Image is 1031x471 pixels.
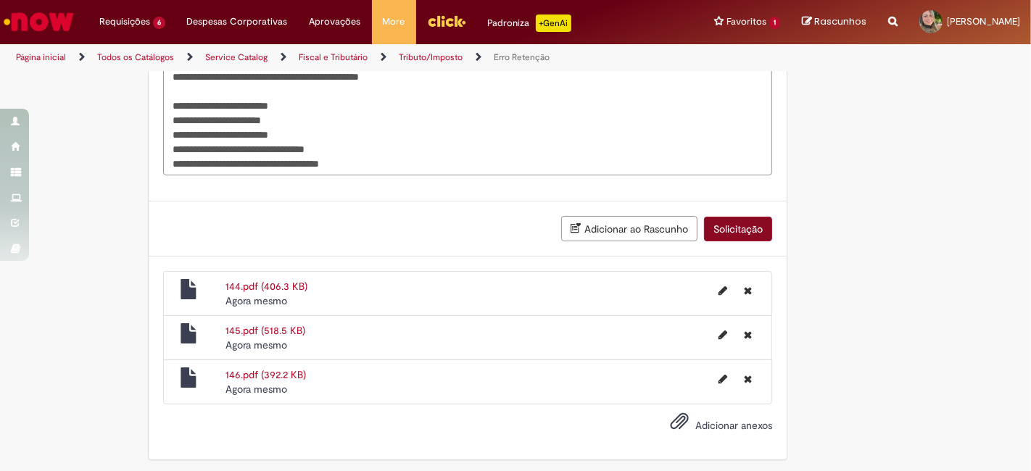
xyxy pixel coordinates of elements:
[225,280,307,293] a: 144.pdf (406.3 KB)
[310,14,361,29] span: Aprovações
[561,216,697,241] button: Adicionar ao Rascunho
[225,383,287,396] time: 29/08/2025 10:21:42
[704,217,772,241] button: Solicitação
[427,10,466,32] img: click_logo_yellow_360x200.png
[802,15,866,29] a: Rascunhos
[225,338,287,351] span: Agora mesmo
[225,338,287,351] time: 29/08/2025 10:21:42
[769,17,780,29] span: 1
[225,368,306,381] a: 146.pdf (392.2 KB)
[11,44,676,71] ul: Trilhas de página
[488,14,571,32] div: Padroniza
[947,15,1020,28] span: [PERSON_NAME]
[735,323,761,346] button: Excluir 145.pdf
[16,51,66,63] a: Página inicial
[225,294,287,307] span: Agora mesmo
[1,7,76,36] img: ServiceNow
[814,14,866,28] span: Rascunhos
[187,14,288,29] span: Despesas Corporativas
[536,14,571,32] p: +GenAi
[710,279,736,302] button: Editar nome de arquivo 144.pdf
[153,17,165,29] span: 6
[710,367,736,391] button: Editar nome de arquivo 146.pdf
[383,14,405,29] span: More
[399,51,463,63] a: Tributo/Imposto
[726,14,766,29] span: Favoritos
[97,51,174,63] a: Todos os Catálogos
[99,14,150,29] span: Requisições
[735,279,761,302] button: Excluir 144.pdf
[666,408,692,441] button: Adicionar anexos
[695,419,772,432] span: Adicionar anexos
[225,294,287,307] time: 29/08/2025 10:21:42
[299,51,368,63] a: Fiscal e Tributário
[494,51,550,63] a: Erro Retenção
[710,323,736,346] button: Editar nome de arquivo 145.pdf
[225,383,287,396] span: Agora mesmo
[735,367,761,391] button: Excluir 146.pdf
[205,51,268,63] a: Service Catalog
[225,324,305,337] a: 145.pdf (518.5 KB)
